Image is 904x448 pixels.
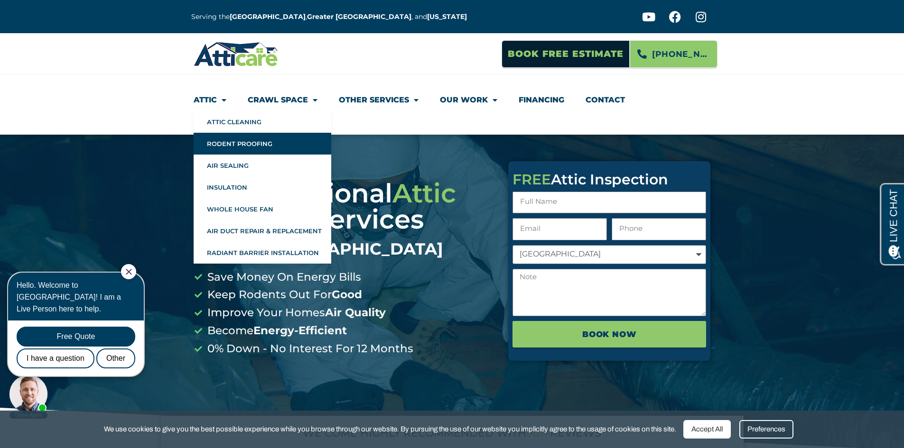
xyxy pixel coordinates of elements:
a: [GEOGRAPHIC_DATA] [230,12,306,21]
b: Air Quality [325,306,386,319]
span: BOOK NOW [582,326,637,342]
a: Crawl Space [248,89,317,111]
input: Full Name [513,192,706,214]
p: Serving the , , and [191,11,474,22]
a: Attic Cleaning [194,111,331,133]
span: FREE [513,171,551,188]
a: Contact [586,89,625,111]
span: Keep Rodents Out For [205,286,362,304]
input: Only numbers and phone characters (#, -, *, etc) are accepted. [612,218,706,240]
a: Whole House Fan [194,198,331,220]
a: Rodent Proofing [194,133,331,155]
a: [US_STATE] [427,12,467,21]
b: Energy-Efficient [253,324,347,337]
span: Become [205,322,347,340]
a: Our Work [440,89,497,111]
a: Radiant Barrier Installation [194,242,331,264]
a: Air Duct Repair & Replacement [194,220,331,242]
span: Save Money On Energy Bills [205,268,361,286]
span: [PHONE_NUMBER] [652,46,710,62]
span: Improve Your Homes [205,304,386,322]
div: Preferences [739,420,793,439]
div: #1 Professional Services [194,180,494,259]
input: Email [513,218,607,240]
span: Opens a chat window [23,8,76,19]
a: [PHONE_NUMBER] [630,40,718,68]
span: We use cookies to give you the best possible experience while you browse through our website. By ... [104,423,676,435]
a: Book Free Estimate [502,40,630,68]
button: BOOK NOW [513,321,706,347]
a: Insulation [194,176,331,198]
span: Book Free Estimate [508,45,624,63]
iframe: Chat Invitation [5,263,157,420]
nav: Menu [194,89,711,120]
b: Good [332,288,362,301]
a: Greater [GEOGRAPHIC_DATA] [307,12,411,21]
ul: Attic [194,111,331,264]
div: Attic Inspection [513,173,706,187]
a: Air Sealing [194,155,331,176]
a: Other Services [339,89,419,111]
div: Accept All [683,420,731,439]
span: 0% Down - No Interest For 12 Months [205,340,413,358]
a: Financing [519,89,564,111]
a: Attic [194,89,226,111]
div: in the [GEOGRAPHIC_DATA] [194,239,494,259]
